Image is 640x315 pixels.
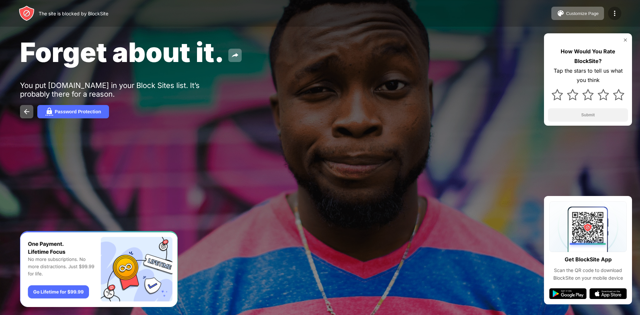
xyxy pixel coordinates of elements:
[39,11,108,16] div: The site is blocked by BlockSite
[589,288,627,299] img: app-store.svg
[566,11,599,16] div: Customize Page
[611,9,619,17] img: menu-icon.svg
[549,267,627,282] div: Scan the QR code to download BlockSite on your mobile device
[548,66,628,85] div: Tap the stars to tell us what you think
[548,108,628,122] button: Submit
[557,9,565,17] img: pallet.svg
[549,288,587,299] img: google-play.svg
[582,89,594,100] img: star.svg
[20,231,178,307] iframe: Banner
[231,51,239,59] img: share.svg
[598,89,609,100] img: star.svg
[552,89,563,100] img: star.svg
[20,36,224,68] span: Forget about it.
[549,201,627,252] img: qrcode.svg
[548,47,628,66] div: How Would You Rate BlockSite?
[613,89,624,100] img: star.svg
[551,7,604,20] button: Customize Page
[19,5,35,21] img: header-logo.svg
[23,108,31,116] img: back.svg
[55,109,101,114] div: Password Protection
[20,81,226,98] div: You put [DOMAIN_NAME] in your Block Sites list. It’s probably there for a reason.
[37,105,109,118] button: Password Protection
[45,108,53,116] img: password.svg
[623,37,628,43] img: rate-us-close.svg
[567,89,578,100] img: star.svg
[565,255,612,264] div: Get BlockSite App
